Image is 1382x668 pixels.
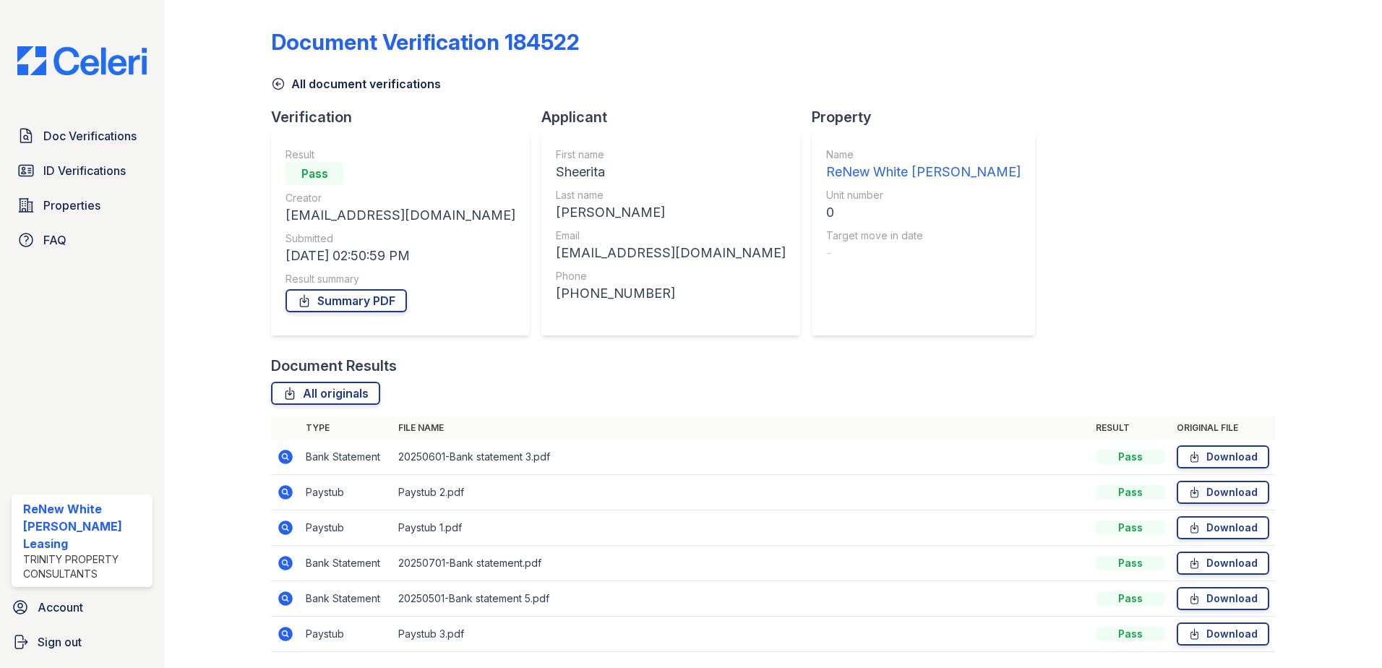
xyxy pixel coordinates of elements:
[12,121,153,150] a: Doc Verifications
[1171,416,1275,440] th: Original file
[286,191,515,205] div: Creator
[38,633,82,651] span: Sign out
[826,202,1021,223] div: 0
[271,75,441,93] a: All document verifications
[286,246,515,266] div: [DATE] 02:50:59 PM
[1177,552,1269,575] a: Download
[300,510,392,546] td: Paystub
[1096,556,1165,570] div: Pass
[43,197,100,214] span: Properties
[12,191,153,220] a: Properties
[556,147,786,162] div: First name
[1177,445,1269,468] a: Download
[1177,622,1269,646] a: Download
[23,500,147,552] div: ReNew White [PERSON_NAME] Leasing
[826,188,1021,202] div: Unit number
[271,29,580,55] div: Document Verification 184522
[300,440,392,475] td: Bank Statement
[6,628,158,656] a: Sign out
[300,617,392,652] td: Paystub
[1177,481,1269,504] a: Download
[392,475,1090,510] td: Paystub 2.pdf
[300,546,392,581] td: Bank Statement
[1096,450,1165,464] div: Pass
[556,269,786,283] div: Phone
[541,107,812,127] div: Applicant
[1096,627,1165,641] div: Pass
[38,599,83,616] span: Account
[286,162,343,185] div: Pass
[826,147,1021,162] div: Name
[826,228,1021,243] div: Target move in date
[556,188,786,202] div: Last name
[6,593,158,622] a: Account
[1177,587,1269,610] a: Download
[392,416,1090,440] th: File name
[286,272,515,286] div: Result summary
[556,162,786,182] div: Sheerita
[286,289,407,312] a: Summary PDF
[826,243,1021,263] div: -
[12,156,153,185] a: ID Verifications
[300,475,392,510] td: Paystub
[43,162,126,179] span: ID Verifications
[1090,416,1171,440] th: Result
[286,147,515,162] div: Result
[392,581,1090,617] td: 20250501-Bank statement 5.pdf
[43,231,66,249] span: FAQ
[271,356,397,376] div: Document Results
[271,382,380,405] a: All originals
[556,283,786,304] div: [PHONE_NUMBER]
[6,46,158,75] img: CE_Logo_Blue-a8612792a0a2168367f1c8372b55b34899dd931a85d93a1a3d3e32e68fde9ad4.png
[556,243,786,263] div: [EMAIL_ADDRESS][DOMAIN_NAME]
[1096,485,1165,500] div: Pass
[1096,591,1165,606] div: Pass
[826,147,1021,182] a: Name ReNew White [PERSON_NAME]
[43,127,137,145] span: Doc Verifications
[286,205,515,226] div: [EMAIL_ADDRESS][DOMAIN_NAME]
[1096,521,1165,535] div: Pass
[392,546,1090,581] td: 20250701-Bank statement.pdf
[556,228,786,243] div: Email
[392,617,1090,652] td: Paystub 3.pdf
[23,552,147,581] div: Trinity Property Consultants
[286,231,515,246] div: Submitted
[392,440,1090,475] td: 20250601-Bank statement 3.pdf
[271,107,541,127] div: Verification
[826,162,1021,182] div: ReNew White [PERSON_NAME]
[300,416,392,440] th: Type
[556,202,786,223] div: [PERSON_NAME]
[300,581,392,617] td: Bank Statement
[392,510,1090,546] td: Paystub 1.pdf
[812,107,1047,127] div: Property
[1177,516,1269,539] a: Download
[12,226,153,254] a: FAQ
